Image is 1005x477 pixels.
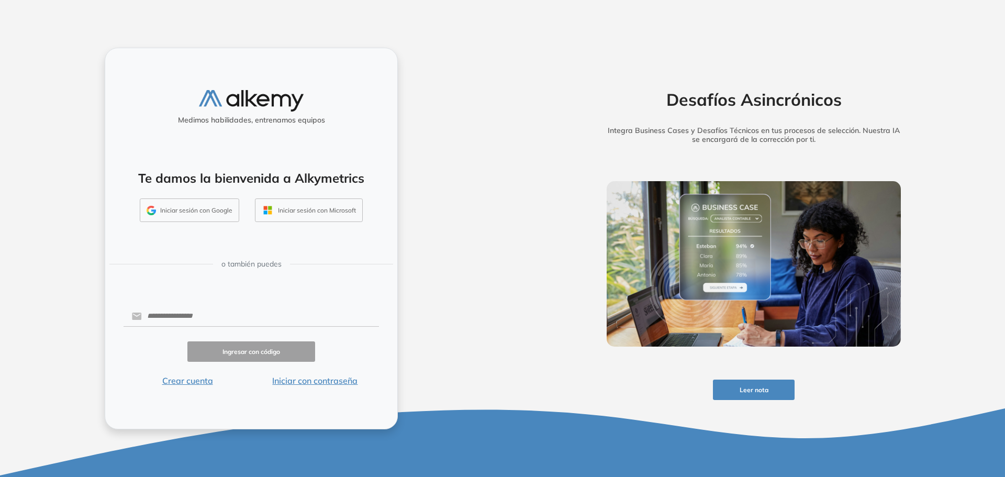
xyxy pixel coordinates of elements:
[713,380,795,400] button: Leer nota
[119,171,384,186] h4: Te damos la bienvenida a Alkymetrics
[147,206,156,215] img: GMAIL_ICON
[590,90,917,109] h2: Desafíos Asincrónicos
[221,259,282,270] span: o también puedes
[255,198,363,223] button: Iniciar sesión con Microsoft
[251,374,379,387] button: Iniciar con contraseña
[187,341,315,362] button: Ingresar con código
[590,126,917,144] h5: Integra Business Cases y Desafíos Técnicos en tus procesos de selección. Nuestra IA se encargará ...
[140,198,239,223] button: Iniciar sesión con Google
[199,90,304,112] img: logo-alkemy
[262,204,274,216] img: OUTLOOK_ICON
[124,374,251,387] button: Crear cuenta
[607,181,901,347] img: img-more-info
[109,116,393,125] h5: Medimos habilidades, entrenamos equipos
[953,427,1005,477] iframe: Chat Widget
